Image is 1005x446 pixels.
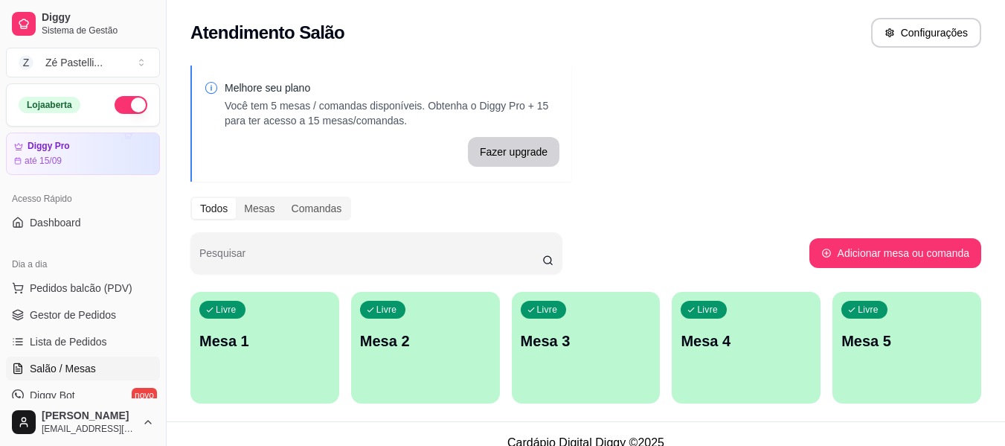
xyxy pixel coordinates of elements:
[672,292,821,404] button: LivreMesa 4
[28,141,70,152] article: Diggy Pro
[199,331,330,351] p: Mesa 1
[225,98,559,128] p: Você tem 5 mesas / comandas disponíveis. Obtenha o Diggy Pro + 15 para ter acesso a 15 mesas/coma...
[42,11,154,25] span: Diggy
[351,292,500,404] button: LivreMesa 2
[199,252,542,267] input: Pesquisar
[6,303,160,327] a: Gestor de Pedidos
[681,331,812,351] p: Mesa 4
[6,404,160,440] button: [PERSON_NAME][EMAIL_ADDRESS][DOMAIN_NAME]
[30,281,132,296] span: Pedidos balcão (PDV)
[216,304,237,316] p: Livre
[42,423,136,435] span: [EMAIL_ADDRESS][DOMAIN_NAME]
[42,25,154,36] span: Sistema de Gestão
[6,252,160,276] div: Dia a dia
[6,330,160,354] a: Lista de Pedidos
[6,6,160,42] a: DiggySistema de Gestão
[236,198,283,219] div: Mesas
[871,18,981,48] button: Configurações
[858,304,879,316] p: Livre
[809,238,981,268] button: Adicionar mesa ou comanda
[360,331,491,351] p: Mesa 2
[190,21,344,45] h2: Atendimento Salão
[6,187,160,211] div: Acesso Rápido
[832,292,981,404] button: LivreMesa 5
[376,304,397,316] p: Livre
[6,276,160,300] button: Pedidos balcão (PDV)
[190,292,339,404] button: LivreMesa 1
[42,410,136,423] span: [PERSON_NAME]
[45,55,103,70] div: Zé Pastelli ...
[30,334,107,349] span: Lista de Pedidos
[30,388,75,403] span: Diggy Bot
[6,133,160,175] a: Diggy Proaté 15/09
[512,292,661,404] button: LivreMesa 3
[19,97,80,113] div: Loja aberta
[192,198,236,219] div: Todos
[115,96,147,114] button: Alterar Status
[30,308,116,322] span: Gestor de Pedidos
[283,198,350,219] div: Comandas
[225,80,559,95] p: Melhore seu plano
[537,304,558,316] p: Livre
[6,383,160,407] a: Diggy Botnovo
[841,331,972,351] p: Mesa 5
[30,215,81,230] span: Dashboard
[697,304,718,316] p: Livre
[521,331,652,351] p: Mesa 3
[30,361,96,376] span: Salão / Mesas
[6,211,160,235] a: Dashboard
[6,48,160,77] button: Select a team
[19,55,33,70] span: Z
[25,155,62,167] article: até 15/09
[6,357,160,380] a: Salão / Mesas
[468,137,559,167] button: Fazer upgrade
